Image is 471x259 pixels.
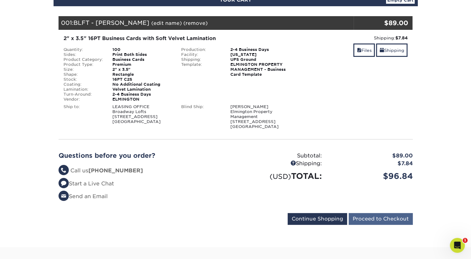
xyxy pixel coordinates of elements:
a: Files [353,43,375,57]
h2: Questions before you order? [59,152,231,159]
div: $96.84 [327,170,417,182]
div: Size: [59,67,108,72]
div: Production: [177,47,226,52]
a: Send an Email [59,193,108,199]
span: 1 [463,238,468,243]
a: (edit name) [151,20,182,26]
div: Coating: [59,82,108,87]
div: [PERSON_NAME] Elmington Property Management [STREET_ADDRESS] [GEOGRAPHIC_DATA] [226,104,294,129]
div: UPS Ground [226,57,294,62]
a: Start a Live Chat [59,180,114,187]
div: 100 [108,47,177,52]
input: Proceed to Checkout [349,213,413,225]
div: No Additional Coating [108,82,177,87]
span: files [357,48,361,53]
div: Print Both Sides [108,52,177,57]
div: Vendor: [59,97,108,102]
div: 2-4 Business Days [226,47,294,52]
div: $89.00 [354,18,408,28]
div: Lamination: [59,87,108,92]
div: Premium [108,62,177,67]
small: (USD) [270,172,291,180]
div: Shape: [59,72,108,77]
span: shipping [379,48,384,53]
span: BLFT - [PERSON_NAME] [73,19,149,26]
div: Stock: [59,77,108,82]
div: Blind Ship: [177,104,226,129]
input: Continue Shopping [288,213,347,225]
div: [US_STATE] [226,52,294,57]
div: 2" x 3.5" 16PT Business Cards with Soft Velvet Lamination [64,35,290,42]
li: Call us [59,167,231,175]
div: Business Cards [108,57,177,62]
div: Quantity: [59,47,108,52]
div: $89.00 [327,152,417,160]
div: Turn-Around: [59,92,108,97]
div: $7.84 [327,160,417,168]
div: Velvet Lamination [108,87,177,92]
div: Shipping: [299,35,408,41]
div: Shipping: [236,160,327,168]
div: Product Type: [59,62,108,67]
div: Facility: [177,52,226,57]
div: TOTAL: [236,170,327,182]
div: Ship to: [59,104,108,124]
strong: $7.84 [395,35,407,40]
a: (remove) [183,20,208,26]
div: Shipping: [177,57,226,62]
div: Rectangle [108,72,177,77]
div: 16PT C2S [108,77,177,82]
iframe: Intercom live chat [450,238,465,253]
div: Template: [177,62,226,77]
div: Sides: [59,52,108,57]
div: Subtotal: [236,152,327,160]
div: ELMINGTON [108,97,177,102]
div: 001: [59,16,354,30]
div: 2" x 3.5" [108,67,177,72]
div: Product Category: [59,57,108,62]
div: 2-4 Business Days [108,92,177,97]
div: ELMINGTON PROPERTY MANAGEMENT - Business Card Template [226,62,294,77]
a: Shipping [376,43,407,57]
strong: [PHONE_NUMBER] [88,167,143,174]
div: LEASING OFFICE Broadway Lofts [STREET_ADDRESS] [GEOGRAPHIC_DATA] [108,104,177,124]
